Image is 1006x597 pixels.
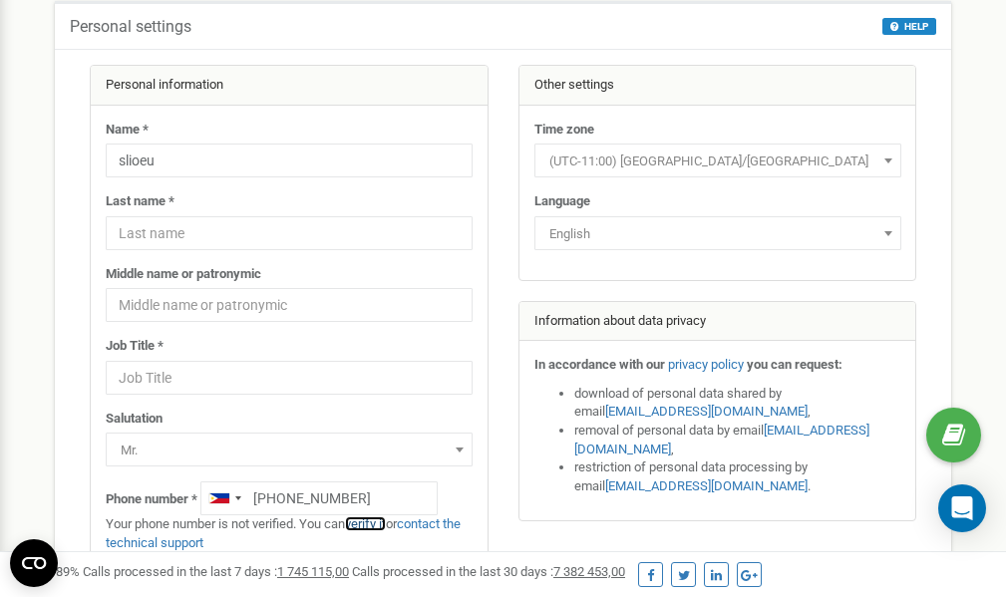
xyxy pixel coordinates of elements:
[605,478,808,493] a: [EMAIL_ADDRESS][DOMAIN_NAME]
[10,539,58,587] button: Open CMP widget
[106,265,261,284] label: Middle name or patronymic
[106,192,174,211] label: Last name *
[519,66,916,106] div: Other settings
[277,564,349,579] u: 1 745 115,00
[541,148,894,175] span: (UTC-11:00) Pacific/Midway
[345,516,386,531] a: verify it
[106,216,473,250] input: Last name
[106,410,163,429] label: Salutation
[519,302,916,342] div: Information about data privacy
[534,357,665,372] strong: In accordance with our
[553,564,625,579] u: 7 382 453,00
[747,357,842,372] strong: you can request:
[574,422,901,458] li: removal of personal data by email ,
[534,216,901,250] span: English
[201,482,247,514] div: Telephone country code
[83,564,349,579] span: Calls processed in the last 7 days :
[106,361,473,395] input: Job Title
[106,490,197,509] label: Phone number *
[574,458,901,495] li: restriction of personal data processing by email .
[106,288,473,322] input: Middle name or patronymic
[534,121,594,140] label: Time zone
[534,192,590,211] label: Language
[352,564,625,579] span: Calls processed in the last 30 days :
[106,516,461,550] a: contact the technical support
[70,18,191,36] h5: Personal settings
[574,385,901,422] li: download of personal data shared by email ,
[106,515,473,552] p: Your phone number is not verified. You can or
[534,144,901,177] span: (UTC-11:00) Pacific/Midway
[605,404,808,419] a: [EMAIL_ADDRESS][DOMAIN_NAME]
[541,220,894,248] span: English
[200,481,438,515] input: +1-800-555-55-55
[113,437,466,464] span: Mr.
[106,433,473,466] span: Mr.
[91,66,488,106] div: Personal information
[668,357,744,372] a: privacy policy
[574,423,869,456] a: [EMAIL_ADDRESS][DOMAIN_NAME]
[106,121,149,140] label: Name *
[106,337,164,356] label: Job Title *
[938,484,986,532] div: Open Intercom Messenger
[882,18,936,35] button: HELP
[106,144,473,177] input: Name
